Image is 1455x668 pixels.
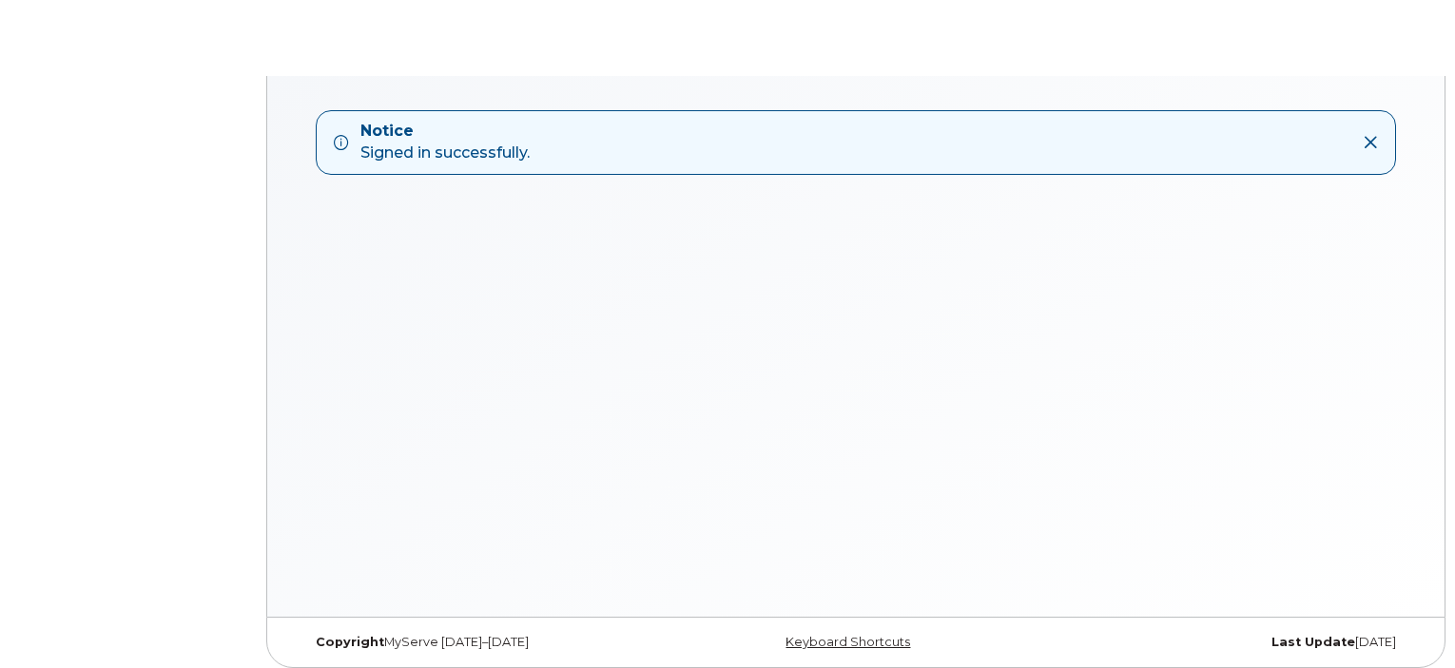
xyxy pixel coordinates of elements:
[1271,635,1355,649] strong: Last Update
[316,635,384,649] strong: Copyright
[786,635,910,649] a: Keyboard Shortcuts
[360,121,530,164] div: Signed in successfully.
[301,635,671,650] div: MyServe [DATE]–[DATE]
[1040,635,1410,650] div: [DATE]
[360,121,530,143] strong: Notice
